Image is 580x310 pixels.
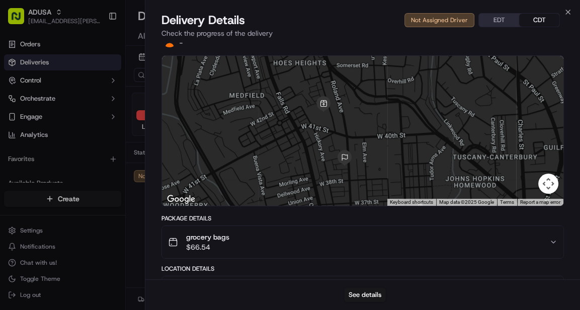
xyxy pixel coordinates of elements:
[161,12,245,28] span: Delivery Details
[439,199,494,205] span: Map data ©2025 Google
[81,142,165,160] a: 💻API Documentation
[520,199,560,205] a: Report a map error
[180,39,183,47] span: -
[20,146,77,156] span: Knowledge Base
[186,242,229,252] span: $66.54
[10,40,183,56] p: Welcome 👋
[10,10,30,30] img: Nash
[34,106,127,114] div: We're available if you need us!
[85,147,93,155] div: 💻
[95,146,161,156] span: API Documentation
[10,96,28,114] img: 1736555255976-a54dd68f-1ca7-489b-9aae-adbdc363a1c4
[500,199,514,205] a: Terms (opens in new tab)
[186,232,229,242] span: grocery bags
[100,171,122,178] span: Pylon
[519,14,559,27] button: CDT
[161,265,564,273] div: Location Details
[164,193,198,206] img: Google
[390,199,433,206] button: Keyboard shortcuts
[162,226,563,258] button: grocery bags$66.54
[161,214,564,222] div: Package Details
[171,99,183,111] button: Start new chat
[34,96,165,106] div: Start new chat
[10,147,18,155] div: 📗
[161,28,564,38] p: Check the progress of the delivery
[538,174,558,194] button: Map camera controls
[479,14,519,27] button: EDT
[71,170,122,178] a: Powered byPylon
[6,142,81,160] a: 📗Knowledge Base
[164,193,198,206] a: Open this area in Google Maps (opens a new window)
[26,65,181,75] input: Got a question? Start typing here...
[344,288,386,302] button: See details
